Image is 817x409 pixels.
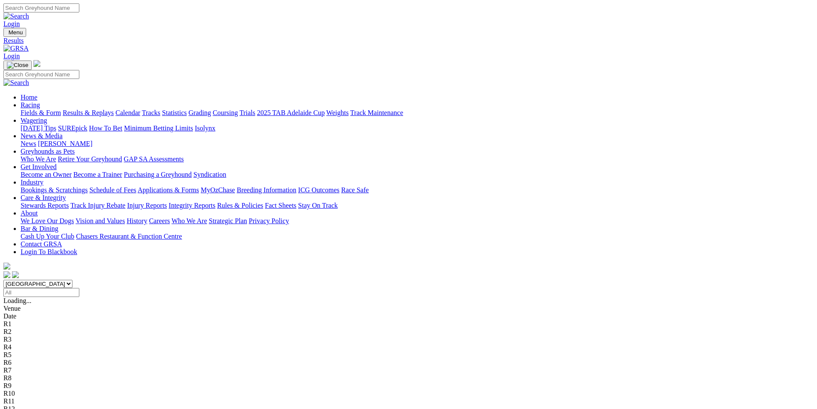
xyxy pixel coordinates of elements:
a: Results [3,37,814,45]
div: R2 [3,328,814,336]
a: Fact Sheets [265,202,296,209]
img: Search [3,12,29,20]
a: Trials [239,109,255,116]
a: Login [3,20,20,27]
img: GRSA [3,45,29,52]
div: Get Involved [21,171,814,179]
a: Injury Reports [127,202,167,209]
a: Purchasing a Greyhound [124,171,192,178]
button: Toggle navigation [3,28,26,37]
a: Applications & Forms [138,186,199,194]
a: Become an Owner [21,171,72,178]
a: Rules & Policies [217,202,263,209]
a: Schedule of Fees [89,186,136,194]
a: News & Media [21,132,63,139]
a: History [127,217,147,224]
img: twitter.svg [12,271,19,278]
img: Close [7,62,28,69]
a: Bookings & Scratchings [21,186,87,194]
div: R1 [3,320,814,328]
img: logo-grsa-white.png [33,60,40,67]
a: Calendar [115,109,140,116]
a: Become a Trainer [73,171,122,178]
a: ICG Outcomes [298,186,339,194]
div: R7 [3,367,814,374]
a: SUREpick [58,124,87,132]
div: Wagering [21,124,814,132]
a: Statistics [162,109,187,116]
div: R8 [3,374,814,382]
a: Racing [21,101,40,109]
a: Bar & Dining [21,225,58,232]
a: Syndication [193,171,226,178]
button: Toggle navigation [3,61,32,70]
a: Grading [189,109,211,116]
a: Privacy Policy [249,217,289,224]
a: Stewards Reports [21,202,69,209]
a: Coursing [213,109,238,116]
div: R11 [3,397,814,405]
a: Track Injury Rebate [70,202,125,209]
div: Racing [21,109,814,117]
a: MyOzChase [201,186,235,194]
div: Venue [3,305,814,312]
img: facebook.svg [3,271,10,278]
a: Get Involved [21,163,57,170]
div: R9 [3,382,814,390]
a: Isolynx [195,124,215,132]
a: We Love Our Dogs [21,217,74,224]
a: Chasers Restaurant & Function Centre [76,233,182,240]
a: [PERSON_NAME] [38,140,92,147]
a: Results & Replays [63,109,114,116]
div: R10 [3,390,814,397]
a: How To Bet [89,124,123,132]
a: Wagering [21,117,47,124]
div: Date [3,312,814,320]
a: Industry [21,179,43,186]
a: Retire Your Greyhound [58,155,122,163]
a: Vision and Values [75,217,125,224]
div: Greyhounds as Pets [21,155,814,163]
div: R3 [3,336,814,343]
div: R5 [3,351,814,359]
a: News [21,140,36,147]
a: Weights [326,109,349,116]
span: Loading... [3,297,31,304]
a: Minimum Betting Limits [124,124,193,132]
a: Race Safe [341,186,368,194]
a: Login To Blackbook [21,248,77,255]
a: GAP SA Assessments [124,155,184,163]
input: Search [3,3,79,12]
a: Strategic Plan [209,217,247,224]
div: About [21,217,814,225]
a: Who We Are [172,217,207,224]
a: Integrity Reports [169,202,215,209]
div: Industry [21,186,814,194]
span: Menu [9,29,23,36]
a: Greyhounds as Pets [21,148,75,155]
a: Fields & Form [21,109,61,116]
a: Track Maintenance [350,109,403,116]
div: News & Media [21,140,814,148]
div: Care & Integrity [21,202,814,209]
input: Search [3,70,79,79]
a: Who We Are [21,155,56,163]
img: Search [3,79,29,87]
a: Stay On Track [298,202,338,209]
a: [DATE] Tips [21,124,56,132]
a: 2025 TAB Adelaide Cup [257,109,325,116]
a: Contact GRSA [21,240,62,248]
a: Breeding Information [237,186,296,194]
img: logo-grsa-white.png [3,263,10,270]
a: About [21,209,38,217]
div: Bar & Dining [21,233,814,240]
input: Select date [3,288,79,297]
div: R6 [3,359,814,367]
a: Tracks [142,109,160,116]
a: Cash Up Your Club [21,233,74,240]
a: Care & Integrity [21,194,66,201]
a: Login [3,52,20,60]
div: R4 [3,343,814,351]
a: Careers [149,217,170,224]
